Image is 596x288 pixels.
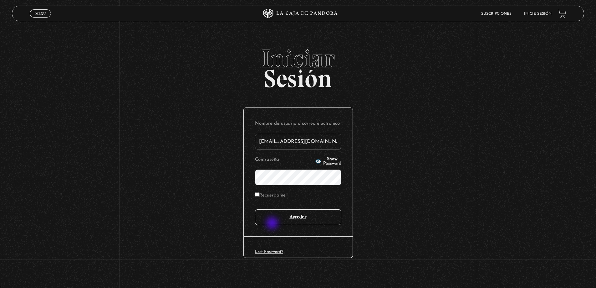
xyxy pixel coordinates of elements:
span: Menu [35,12,46,15]
span: Iniciar [12,46,584,71]
input: Acceder [255,209,341,225]
label: Nombre de usuario o correo electrónico [255,119,341,129]
input: Recuérdame [255,192,259,196]
a: Lost Password? [255,250,283,254]
label: Recuérdame [255,191,286,201]
a: Inicie sesión [524,12,552,16]
span: Show Password [323,157,341,166]
h2: Sesión [12,46,584,86]
label: Contraseña [255,155,313,165]
a: View your shopping cart [558,9,566,18]
a: Suscripciones [481,12,512,16]
button: Show Password [315,157,341,166]
span: Cerrar [33,17,48,21]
